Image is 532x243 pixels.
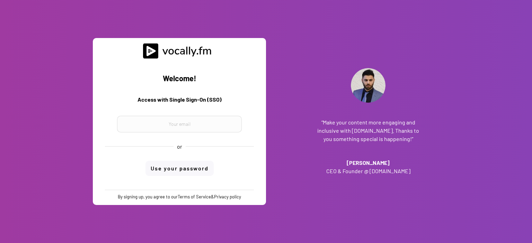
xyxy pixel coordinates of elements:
[178,194,211,199] a: Terms of Service
[316,118,420,143] h3: “Make your content more engaging and inclusive with [DOMAIN_NAME]. Thanks to you something specia...
[145,161,214,176] button: Use your password
[117,116,242,132] input: Your email
[143,43,216,59] img: vocally%20logo.svg
[118,194,241,200] div: By signing up, you agree to our &
[316,159,420,167] h3: [PERSON_NAME]
[214,194,241,199] a: Privacy policy
[351,68,385,103] img: Addante_Profile.png
[98,73,261,85] h2: Welcome!
[316,167,420,175] h3: CEO & Founder @ [DOMAIN_NAME]
[98,95,261,108] h3: Access with Single Sign-On (SSO)
[177,143,182,150] div: or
